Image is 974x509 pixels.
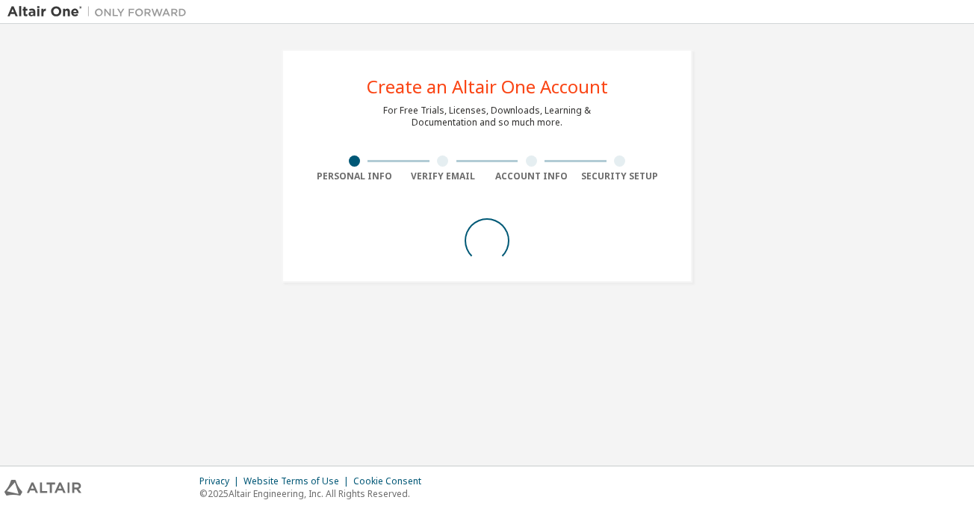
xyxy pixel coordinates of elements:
div: Privacy [199,475,243,487]
img: altair_logo.svg [4,480,81,496]
div: For Free Trials, Licenses, Downloads, Learning & Documentation and so much more. [383,105,591,129]
div: Create an Altair One Account [367,78,608,96]
div: Personal Info [310,170,399,182]
div: Account Info [487,170,576,182]
div: Website Terms of Use [243,475,353,487]
p: © 2025 Altair Engineering, Inc. All Rights Reserved. [199,487,430,500]
img: Altair One [7,4,194,19]
div: Security Setup [576,170,665,182]
div: Cookie Consent [353,475,430,487]
div: Verify Email [399,170,488,182]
